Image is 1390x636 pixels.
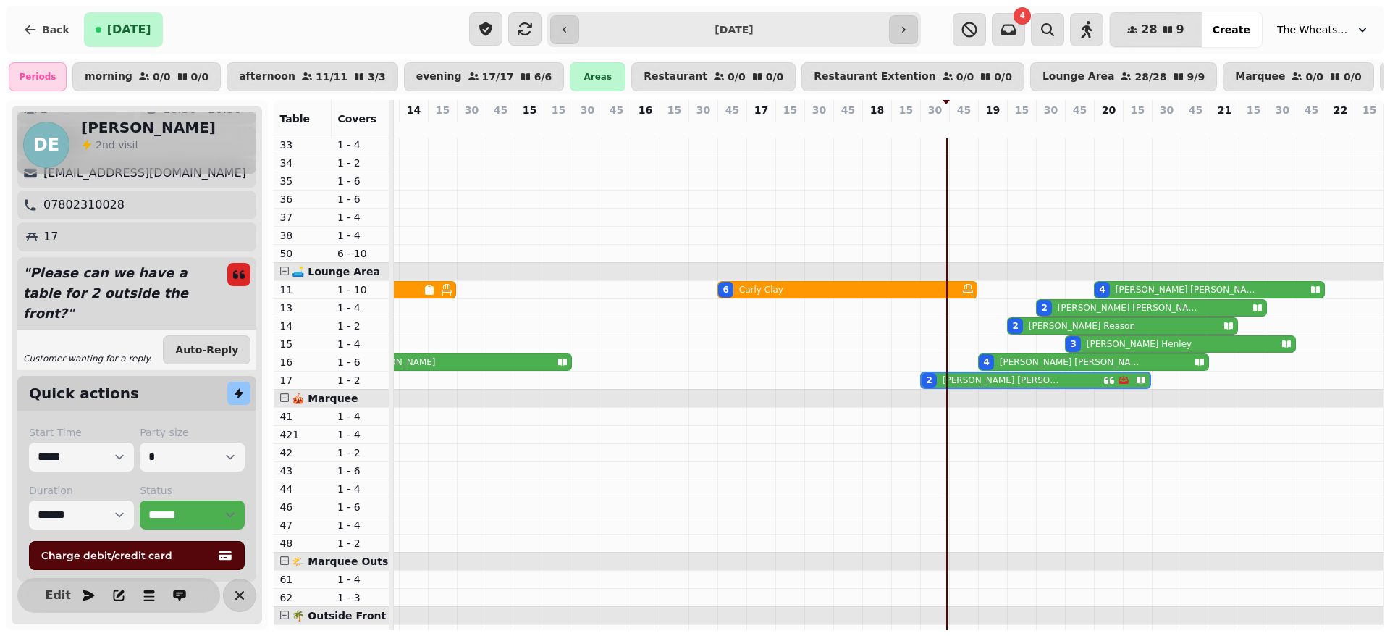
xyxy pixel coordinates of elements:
[279,482,326,496] p: 44
[494,103,507,117] p: 45
[29,541,245,570] button: Charge debit/credit card
[1189,120,1201,135] p: 0
[1029,320,1135,332] p: [PERSON_NAME] Reason
[1218,103,1231,117] p: 21
[1218,120,1230,135] p: 0
[926,375,932,386] div: 2
[1044,103,1058,117] p: 30
[292,556,405,567] span: 🌤️ Marquee Outside
[279,536,326,551] p: 48
[667,103,681,117] p: 15
[140,425,245,440] label: Party size
[570,62,625,91] div: Areas
[191,72,209,82] p: 0 / 0
[552,120,564,135] p: 0
[96,138,139,152] p: visit
[29,383,139,403] h2: Quick actions
[610,120,622,135] p: 0
[41,551,215,561] span: Charge debit/credit card
[1045,120,1056,135] p: 2
[279,337,326,351] p: 15
[987,120,998,135] p: 4
[1334,103,1347,117] p: 22
[279,590,326,605] p: 62
[1042,71,1115,83] p: Lounge Area
[279,572,326,587] p: 61
[1099,284,1105,296] div: 4
[12,12,81,47] button: Back
[1277,22,1349,37] span: The Wheatsheaf
[1116,284,1256,296] p: [PERSON_NAME] [PERSON_NAME]
[631,62,796,91] button: Restaurant0/00/0
[1087,338,1192,350] p: [PERSON_NAME] Henley
[107,24,151,35] span: [DATE]
[404,62,565,91] button: evening17/176/6
[279,210,326,225] p: 37
[870,103,884,117] p: 18
[1189,103,1202,117] p: 45
[494,120,506,135] p: 0
[1102,103,1116,117] p: 20
[337,156,384,170] p: 1 - 2
[337,192,384,206] p: 1 - 6
[466,120,477,135] p: 0
[1213,25,1250,35] span: Create
[23,353,152,364] p: Customer wanting for a reply.
[728,72,746,82] p: 0 / 0
[279,192,326,206] p: 36
[43,164,246,182] p: [EMAIL_ADDRESS][DOMAIN_NAME]
[639,120,651,135] p: 0
[337,174,384,188] p: 1 - 6
[9,62,67,91] div: Periods
[316,72,347,82] p: 11 / 11
[1016,120,1027,135] p: 2
[1235,71,1285,83] p: Marquee
[1160,103,1174,117] p: 30
[279,445,326,460] p: 42
[723,284,728,296] div: 6
[279,518,326,532] p: 47
[1070,338,1076,350] div: 3
[801,62,1024,91] button: Restaurant Extention0/00/0
[1201,12,1262,47] button: Create
[814,71,935,83] p: Restaurant Extention
[1030,62,1217,91] button: Lounge Area28/289/9
[279,319,326,333] p: 14
[292,393,358,404] span: 🎪 Marquee
[337,427,384,442] p: 1 - 4
[1176,24,1184,35] span: 9
[33,136,59,154] span: DE
[337,283,384,297] p: 1 - 10
[943,375,1064,386] p: [PERSON_NAME] [PERSON_NAME]
[900,120,911,135] p: 0
[958,120,969,135] p: 0
[784,120,796,135] p: 0
[337,464,384,478] p: 1 - 6
[899,103,913,117] p: 15
[1187,72,1205,82] p: 9 / 9
[337,373,384,388] p: 1 - 2
[337,138,384,152] p: 1 - 4
[1305,72,1323,82] p: 0 / 0
[17,257,216,330] p: " Please can we have a table for 2 outside the front? "
[812,103,826,117] p: 30
[1020,12,1025,20] span: 4
[279,427,326,442] p: 421
[813,120,825,135] p: 0
[581,103,594,117] p: 30
[1073,103,1087,117] p: 45
[368,72,386,82] p: 3 / 3
[140,483,245,498] label: Status
[1058,302,1198,314] p: [PERSON_NAME] [PERSON_NAME]
[337,246,384,261] p: 6 - 10
[279,373,326,388] p: 17
[639,103,652,117] p: 16
[1134,72,1166,82] p: 28 / 28
[726,120,738,135] p: 6
[337,337,384,351] p: 1 - 4
[227,62,398,91] button: afternoon11/113/3
[1110,12,1201,47] button: 289
[337,113,376,125] span: Covers
[1305,120,1317,135] p: 0
[928,103,942,117] p: 30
